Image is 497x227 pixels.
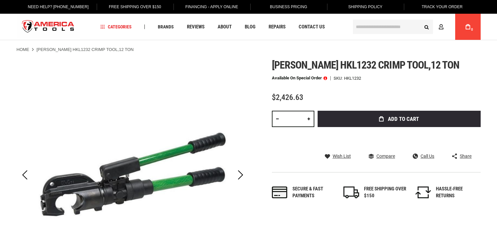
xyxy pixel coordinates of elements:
[333,154,351,158] span: Wish List
[299,24,325,29] span: Contact Us
[460,154,472,158] span: Share
[158,24,174,29] span: Brands
[325,153,351,159] a: Wish List
[100,24,132,29] span: Categories
[413,153,434,159] a: Call Us
[97,23,135,31] a: Categories
[318,111,481,127] button: Add to Cart
[348,5,383,9] span: Shipping Policy
[269,24,286,29] span: Repairs
[344,76,361,80] div: HKL1232
[343,186,359,198] img: shipping
[245,24,256,29] span: Blog
[155,23,177,31] a: Brands
[415,186,431,198] img: returns
[421,21,433,33] button: Search
[187,24,205,29] span: Reviews
[215,23,235,31] a: About
[421,154,434,158] span: Call Us
[292,186,335,200] div: Secure & fast payments
[462,14,474,40] a: 0
[471,28,473,31] span: 0
[17,15,80,39] img: America Tools
[272,59,460,71] span: [PERSON_NAME] hkl1232 crimp tool,12 ton
[17,47,29,53] a: Home
[436,186,478,200] div: HASSLE-FREE RETURNS
[184,23,207,31] a: Reviews
[242,23,258,31] a: Blog
[296,23,328,31] a: Contact Us
[218,24,232,29] span: About
[272,93,303,102] span: $2,426.63
[364,186,406,200] div: FREE SHIPPING OVER $150
[266,23,289,31] a: Repairs
[369,153,395,159] a: Compare
[272,76,327,80] p: Available on Special Order
[272,186,288,198] img: payments
[376,154,395,158] span: Compare
[37,47,134,52] strong: [PERSON_NAME] HKL1232 CRIMP TOOL,12 TON
[334,76,344,80] strong: SKU
[17,15,80,39] a: store logo
[388,116,419,122] span: Add to Cart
